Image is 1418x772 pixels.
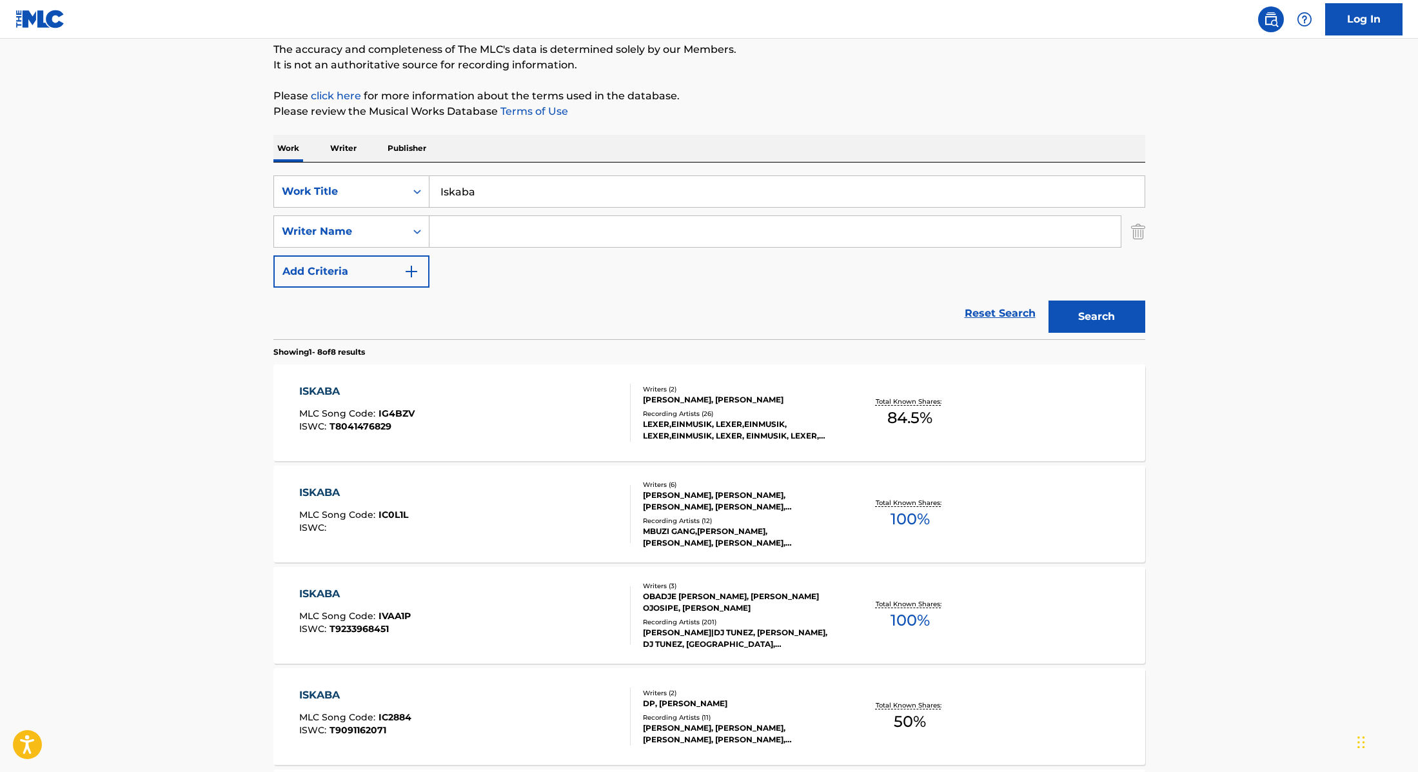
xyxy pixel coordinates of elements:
[273,364,1145,461] a: ISKABAMLC Song Code:IG4BZVISWC:T8041476829Writers (2)[PERSON_NAME], [PERSON_NAME]Recording Artist...
[299,421,330,432] span: ISWC :
[273,255,429,288] button: Add Criteria
[1354,710,1418,772] iframe: Chat Widget
[1263,12,1279,27] img: search
[273,42,1145,57] p: The accuracy and completeness of The MLC's data is determined solely by our Members.
[643,713,838,722] div: Recording Artists ( 11 )
[273,104,1145,119] p: Please review the Musical Works Database
[273,57,1145,73] p: It is not an authoritative source for recording information.
[330,724,386,736] span: T9091162071
[958,299,1042,328] a: Reset Search
[299,623,330,635] span: ISWC :
[887,406,932,430] span: 84.5 %
[1292,6,1317,32] div: Help
[643,384,838,394] div: Writers ( 2 )
[299,610,379,622] span: MLC Song Code :
[273,466,1145,562] a: ISKABAMLC Song Code:IC0L1LISWC:Writers (6)[PERSON_NAME], [PERSON_NAME], [PERSON_NAME], [PERSON_NA...
[643,627,838,650] div: [PERSON_NAME]|DJ TUNEZ, [PERSON_NAME], DJ TUNEZ, [GEOGRAPHIC_DATA], [PERSON_NAME], DJ TUNEZ, [PER...
[643,526,838,549] div: MBUZI GANG,[PERSON_NAME], [PERSON_NAME], [PERSON_NAME],[PERSON_NAME], [PERSON_NAME]|[PERSON_NAME]...
[643,688,838,698] div: Writers ( 2 )
[1258,6,1284,32] a: Public Search
[379,610,411,622] span: IVAA1P
[384,135,430,162] p: Publisher
[876,397,945,406] p: Total Known Shares:
[311,90,361,102] a: click here
[273,668,1145,765] a: ISKABAMLC Song Code:IC2884ISWC:T9091162071Writers (2)DP, [PERSON_NAME]Recording Artists (11)[PERS...
[643,419,838,442] div: LEXER,EINMUSIK, LEXER,EINMUSIK, LEXER,EINMUSIK, LEXER, EINMUSIK, LEXER, EINMUSIK
[643,516,838,526] div: Recording Artists ( 12 )
[1131,215,1145,248] img: Delete Criterion
[876,599,945,609] p: Total Known Shares:
[643,591,838,614] div: OBADJE [PERSON_NAME], [PERSON_NAME] OJOSIPE, [PERSON_NAME]
[273,88,1145,104] p: Please for more information about the terms used in the database.
[282,224,398,239] div: Writer Name
[404,264,419,279] img: 9d2ae6d4665cec9f34b9.svg
[1297,12,1312,27] img: help
[379,509,408,520] span: IC0L1L
[894,710,926,733] span: 50 %
[643,394,838,406] div: [PERSON_NAME], [PERSON_NAME]
[498,105,568,117] a: Terms of Use
[1325,3,1403,35] a: Log In
[891,609,930,632] span: 100 %
[299,688,411,703] div: ISKABA
[299,384,415,399] div: ISKABA
[891,508,930,531] span: 100 %
[643,617,838,627] div: Recording Artists ( 201 )
[1357,723,1365,762] div: Drag
[326,135,360,162] p: Writer
[643,722,838,746] div: [PERSON_NAME], [PERSON_NAME], [PERSON_NAME], [PERSON_NAME], [PERSON_NAME]
[299,586,411,602] div: ISKABA
[876,700,945,710] p: Total Known Shares:
[15,10,65,28] img: MLC Logo
[643,409,838,419] div: Recording Artists ( 26 )
[299,408,379,419] span: MLC Song Code :
[299,509,379,520] span: MLC Song Code :
[330,623,389,635] span: T9233968451
[299,522,330,533] span: ISWC :
[379,408,415,419] span: IG4BZV
[273,175,1145,339] form: Search Form
[379,711,411,723] span: IC2884
[1049,301,1145,333] button: Search
[299,485,408,500] div: ISKABA
[282,184,398,199] div: Work Title
[643,581,838,591] div: Writers ( 3 )
[299,724,330,736] span: ISWC :
[643,480,838,490] div: Writers ( 6 )
[273,135,303,162] p: Work
[273,567,1145,664] a: ISKABAMLC Song Code:IVAA1PISWC:T9233968451Writers (3)OBADJE [PERSON_NAME], [PERSON_NAME] OJOSIPE,...
[273,346,365,358] p: Showing 1 - 8 of 8 results
[299,711,379,723] span: MLC Song Code :
[330,421,391,432] span: T8041476829
[876,498,945,508] p: Total Known Shares:
[643,698,838,709] div: DP, [PERSON_NAME]
[643,490,838,513] div: [PERSON_NAME], [PERSON_NAME], [PERSON_NAME], [PERSON_NAME], [PERSON_NAME], [PERSON_NAME] [PERSON_...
